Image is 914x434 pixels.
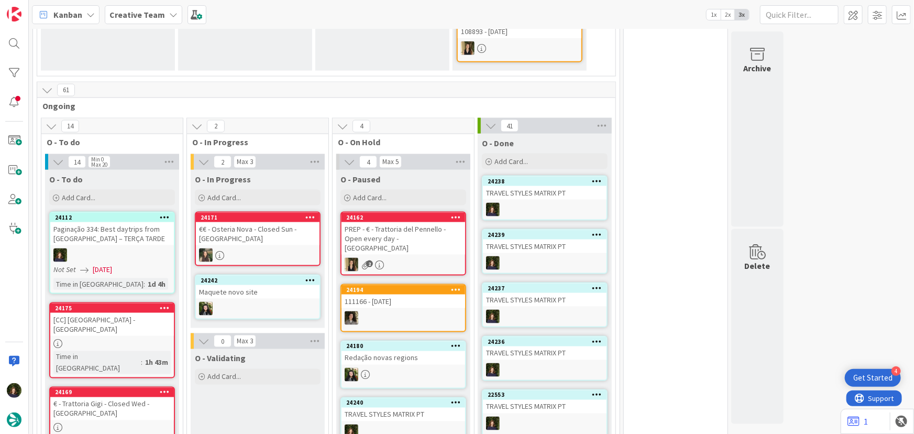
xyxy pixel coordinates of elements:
div: 1h 43m [142,357,171,368]
div: 24180 [346,343,465,350]
div: 24236TRAVEL STYLES MATRIX PT [483,337,607,360]
div: Maquete novo site [196,285,320,299]
img: BC [199,302,213,316]
div: MC [483,363,607,377]
span: Ongoing [42,101,602,111]
img: MS [345,311,358,325]
div: TRAVEL STYLES MATRIX PT [342,408,465,421]
div: 24175 [55,305,174,312]
span: 1x [707,9,721,20]
img: SP [345,258,358,272]
span: : [141,357,142,368]
div: 24239 [488,231,607,238]
div: 24175 [50,303,174,313]
a: 1 [847,415,868,428]
span: : [144,278,145,290]
div: €€ - Osteria Nova - Closed Sun - [GEOGRAPHIC_DATA] [196,222,320,245]
span: [DATE] [93,264,112,275]
div: Time in [GEOGRAPHIC_DATA] [53,278,144,290]
div: € - Trattoria Gigi - Closed Wed - [GEOGRAPHIC_DATA] [50,397,174,420]
div: 22553TRAVEL STYLES MATRIX PT [483,390,607,414]
div: 24169 [50,388,174,397]
div: 24171 [196,213,320,222]
div: 24112 [55,214,174,221]
span: 14 [68,156,86,168]
div: 24169 [55,389,174,396]
div: TRAVEL STYLES MATRIX PT [483,400,607,414]
div: 24237 [483,284,607,293]
img: avatar [7,413,21,427]
span: 4 [353,120,370,133]
div: 22553 [483,390,607,400]
span: O - Done [482,138,514,148]
div: 24242 [196,276,320,285]
div: 24180 [342,342,465,351]
div: 24239TRAVEL STYLES MATRIX PT [483,230,607,253]
div: IG [196,248,320,262]
div: Delete [745,259,770,272]
div: 24171 [201,214,320,221]
div: BC [342,368,465,382]
span: O - In Progress [192,137,315,147]
div: 24239 [483,230,607,240]
div: Time in [GEOGRAPHIC_DATA] [53,351,141,374]
span: 2 [207,120,225,133]
div: Archive [744,62,772,74]
input: Quick Filter... [760,5,839,24]
span: O - In Progress [195,174,251,185]
div: 1d 4h [145,278,168,290]
div: Min 0 [91,157,104,162]
div: 24162 [342,213,465,222]
div: 24180Redação novas regions [342,342,465,365]
span: 2 [214,156,232,168]
img: MC [486,203,500,216]
div: 24238 [483,177,607,186]
span: 4 [359,156,377,168]
div: MC [50,248,174,262]
div: 24112Paginação 334: Best daytrips from [GEOGRAPHIC_DATA] – TERÇA TARDE [50,213,174,245]
div: MC [483,256,607,270]
span: Add Card... [353,193,387,202]
b: Creative Team [109,9,165,20]
img: Visit kanbanzone.com [7,7,21,21]
div: SP [342,258,465,272]
span: Add Card... [207,193,241,202]
div: Get Started [853,373,893,383]
div: Max 20 [91,162,107,167]
span: O - Validating [195,353,246,364]
span: O - To do [49,174,83,185]
div: 24162 [346,214,465,221]
div: TRAVEL STYLES MATRIX PT [483,293,607,307]
span: 41 [501,120,519,132]
div: PREP - € - Trattoria del Pennello - Open every day - [GEOGRAPHIC_DATA] [342,222,465,255]
div: 24194 [342,285,465,295]
img: MC [53,248,67,262]
span: O - Paused [340,174,380,185]
span: Support [22,2,48,14]
img: MC [486,256,500,270]
div: 24112 [50,213,174,222]
div: 24236 [488,338,607,345]
span: 2x [721,9,735,20]
div: 111166 - [DATE] [342,295,465,308]
div: Paginação 334: Best daytrips from [GEOGRAPHIC_DATA] – TERÇA TARDE [50,222,174,245]
span: O - On Hold [338,137,461,147]
span: 2 [366,261,373,267]
div: MS [342,311,465,325]
span: Add Card... [207,372,241,382]
img: IG [199,248,213,262]
div: 24238 [488,178,607,185]
div: 22553 [488,392,607,399]
span: Kanban [53,8,82,21]
div: 24240 [346,399,465,407]
div: BC [196,302,320,316]
div: 24238TRAVEL STYLES MATRIX PT [483,177,607,200]
div: 24240TRAVEL STYLES MATRIX PT [342,398,465,421]
img: BC [345,368,358,382]
div: MC [483,417,607,430]
img: SP [461,41,475,55]
span: 14 [61,120,79,133]
div: [CC] [GEOGRAPHIC_DATA] - [GEOGRAPHIC_DATA] [50,313,174,336]
div: 4 [891,366,901,376]
div: 108893 - [DATE] [458,25,581,38]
